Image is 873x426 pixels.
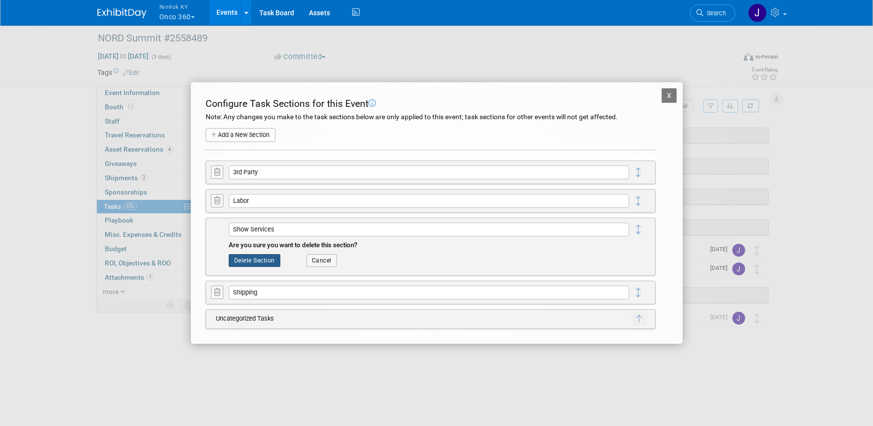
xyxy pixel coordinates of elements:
button: X [662,88,677,103]
i: Delete Section [214,168,220,176]
input: Enter section name [229,223,629,236]
a: Search [690,4,735,22]
span: Nimlok KY [159,1,195,12]
input: Enter section name [229,165,629,179]
td: Uncategorized Tasks [211,312,631,326]
img: Jamie Dunn [748,3,767,22]
i: Delete Section [214,289,220,296]
input: Enter section name [229,194,629,208]
i: Delete Section [214,197,220,204]
span: Search [703,9,726,17]
i: Click and drag to reorder sections [631,284,646,301]
div: Are you sure you want to delete this section? [229,238,629,250]
i: Click and drag to reorder sections [631,221,646,238]
button: Cancel [306,254,337,267]
button: Add a New Section [206,128,275,142]
i: Click and drag to reorder sections [631,192,646,209]
input: Enter section name [229,286,629,299]
div: Configure Task Sections for this Event [206,97,656,111]
img: ExhibitDay [97,8,147,18]
div: Note: Any changes you make to the task sections below are only applied to this event; task sectio... [206,111,656,121]
i: Click and drag to reorder sections [631,164,646,181]
i: Move uncategorized tasks to the top [636,315,642,323]
button: Delete Section [229,254,280,267]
